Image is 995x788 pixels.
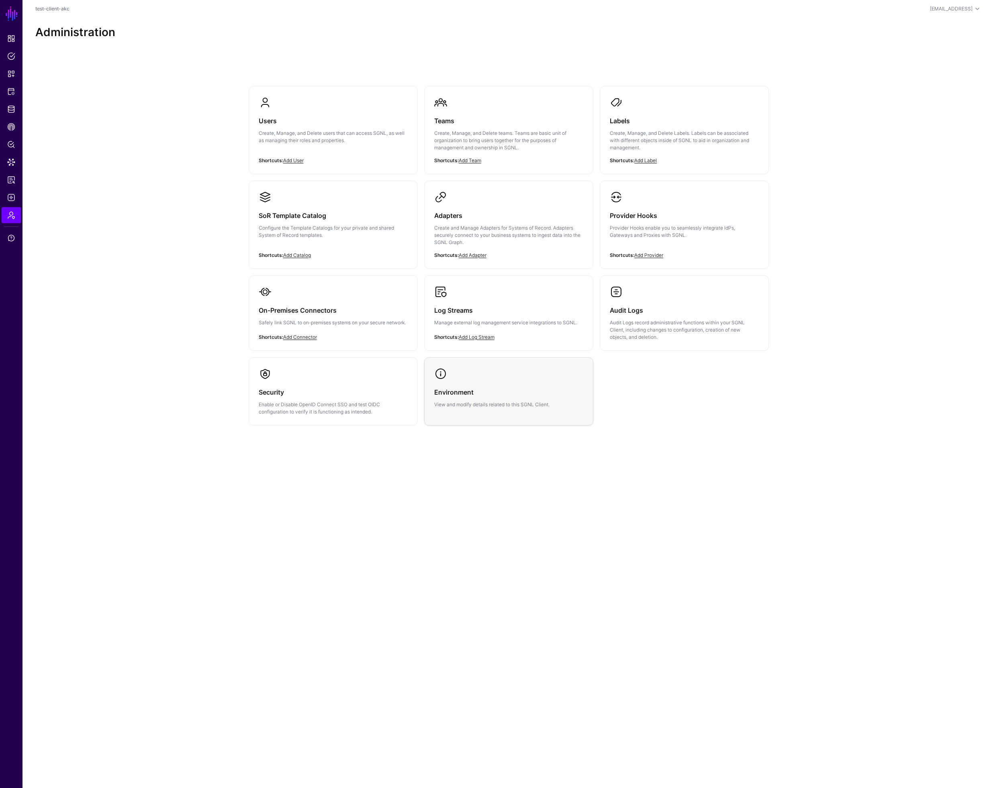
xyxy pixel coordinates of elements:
h3: Adapters [434,210,583,221]
p: Create, Manage, and Delete Labels. Labels can be associated with different objects inside of SGNL... [610,130,759,151]
h3: Security [259,387,408,398]
h3: Users [259,115,408,126]
a: SecurityEnable or Disable OpenID Connect SSO and test OIDC configuration to verify it is function... [249,358,417,425]
a: Policy Lens [2,136,21,153]
div: [EMAIL_ADDRESS] [930,5,973,12]
h2: Administration [35,26,982,39]
p: Manage external log management service integrations to SGNL. [434,319,583,326]
p: Create, Manage, and Delete users that can access SGNL, as well as managing their roles and proper... [259,130,408,144]
p: Provider Hooks enable you to seamlessly integrate IdPs, Gateways and Proxies with SGNL. [610,224,759,239]
h3: Provider Hooks [610,210,759,221]
a: Add User [283,157,304,163]
h3: Environment [434,387,583,398]
a: AdaptersCreate and Manage Adapters for Systems of Record. Adapters securely connect to your busin... [425,181,593,269]
a: Protected Systems [2,83,21,100]
span: Policy Lens [7,140,15,149]
span: Reports [7,176,15,184]
p: Create, Manage, and Delete teams. Teams are basic unit of organization to bring users together fo... [434,130,583,151]
p: Enable or Disable OpenID Connect SSO and test OIDC configuration to verify it is functioning as i... [259,401,408,415]
a: EnvironmentView and modify details related to this SGNL Client. [425,358,593,418]
a: Reports [2,172,21,188]
a: Add Team [459,157,481,163]
a: Logs [2,189,21,206]
a: Identity Data Fabric [2,101,21,117]
a: Add Connector [283,334,317,340]
h3: Audit Logs [610,305,759,316]
h3: Labels [610,115,759,126]
a: Add Label [634,157,657,163]
span: CAEP Hub [7,123,15,131]
p: View and modify details related to this SGNL Client. [434,401,583,408]
strong: Shortcuts: [434,334,459,340]
a: Admin [2,207,21,223]
strong: Shortcuts: [434,252,459,258]
a: Policies [2,48,21,64]
span: Dashboard [7,35,15,43]
a: Log StreamsManage external log management service integrations to SGNL. [425,276,593,349]
a: LabelsCreate, Manage, and Delete Labels. Labels can be associated with different objects inside o... [600,86,768,174]
p: Create and Manage Adapters for Systems of Record. Adapters securely connect to your business syst... [434,224,583,246]
a: Add Catalog [283,252,311,258]
h3: Log Streams [434,305,583,316]
span: Protected Systems [7,88,15,96]
h3: On-Premises Connectors [259,305,408,316]
span: Policies [7,52,15,60]
a: Data Lens [2,154,21,170]
p: Audit Logs record administrative functions within your SGNL Client, including changes to configur... [610,319,759,341]
span: Snippets [7,70,15,78]
a: UsersCreate, Manage, and Delete users that can access SGNL, as well as managing their roles and p... [249,86,417,167]
a: TeamsCreate, Manage, and Delete teams. Teams are basic unit of organization to bring users togeth... [425,86,593,174]
span: Logs [7,193,15,202]
a: Add Provider [634,252,663,258]
strong: Shortcuts: [259,334,283,340]
a: On-Premises ConnectorsSafely link SGNL to on-premises systems on your secure network. [249,276,417,349]
a: Audit LogsAudit Logs record administrative functions within your SGNL Client, including changes t... [600,276,768,350]
h3: SoR Template Catalog [259,210,408,221]
p: Configure the Template Catalogs for your private and shared System of Record templates. [259,224,408,239]
a: CAEP Hub [2,119,21,135]
span: Admin [7,211,15,219]
a: Provider HooksProvider Hooks enable you to seamlessly integrate IdPs, Gateways and Proxies with S... [600,181,768,261]
a: Add Log Stream [459,334,494,340]
strong: Shortcuts: [610,252,634,258]
span: Data Lens [7,158,15,166]
strong: Shortcuts: [610,157,634,163]
a: Add Adapter [459,252,486,258]
h3: Teams [434,115,583,126]
a: Dashboard [2,31,21,47]
strong: Shortcuts: [259,157,283,163]
a: SGNL [5,5,18,22]
a: test-client-akc [35,6,69,12]
a: SoR Template CatalogConfigure the Template Catalogs for your private and shared System of Record ... [249,181,417,261]
p: Safely link SGNL to on-premises systems on your secure network. [259,319,408,326]
span: Support [7,234,15,242]
a: Snippets [2,66,21,82]
strong: Shortcuts: [259,252,283,258]
span: Identity Data Fabric [7,105,15,113]
strong: Shortcuts: [434,157,459,163]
